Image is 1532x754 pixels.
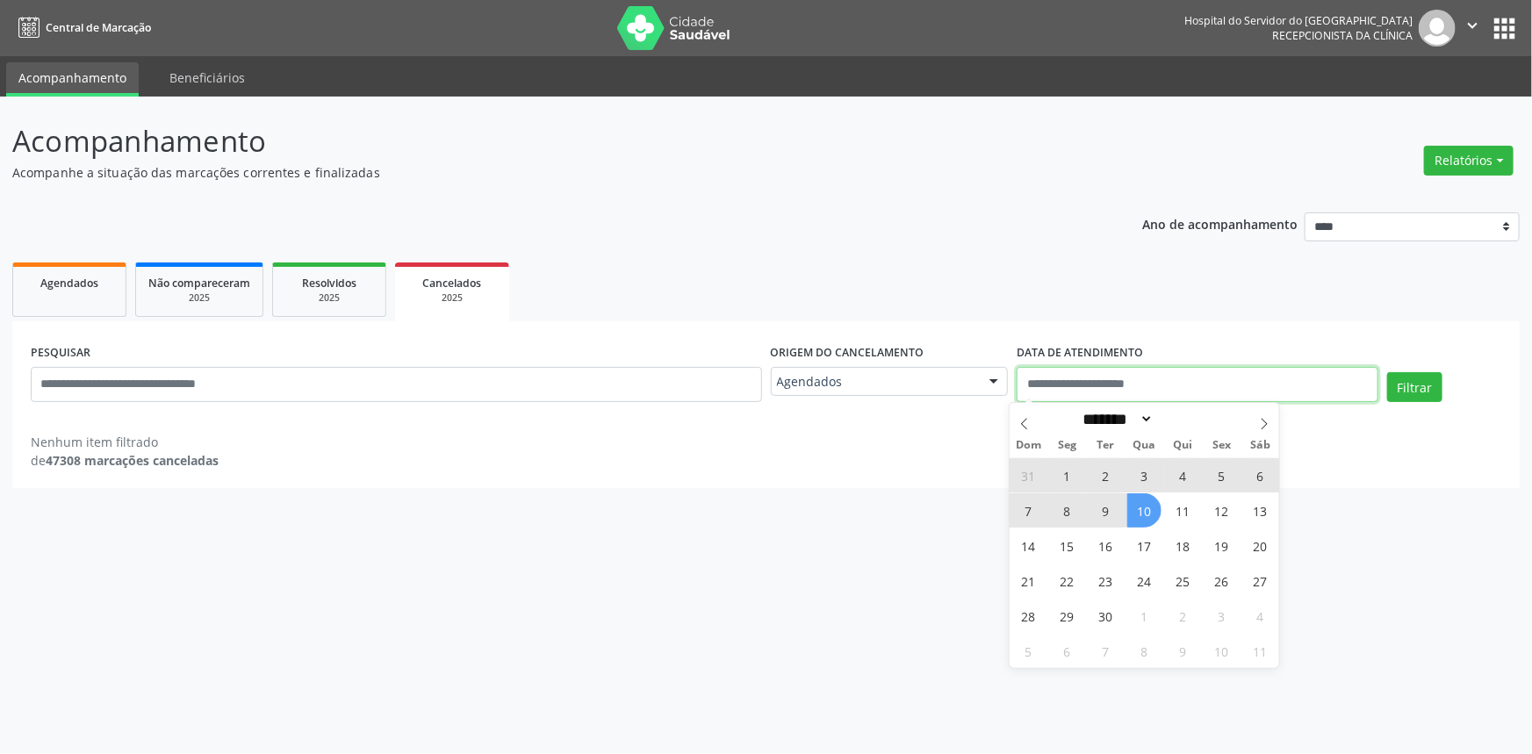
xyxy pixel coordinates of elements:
[1050,458,1084,492] span: Setembro 1, 2025
[1089,634,1123,668] span: Outubro 7, 2025
[1166,564,1200,598] span: Setembro 25, 2025
[777,373,973,391] span: Agendados
[1011,458,1046,492] span: Agosto 31, 2025
[1463,16,1482,35] i: 
[40,276,98,291] span: Agendados
[1050,493,1084,528] span: Setembro 8, 2025
[157,62,257,93] a: Beneficiários
[148,276,250,291] span: Não compareceram
[46,452,219,469] strong: 47308 marcações canceladas
[1050,528,1084,563] span: Setembro 15, 2025
[1017,340,1143,367] label: DATA DE ATENDIMENTO
[6,62,139,97] a: Acompanhamento
[1272,28,1413,43] span: Recepcionista da clínica
[148,291,250,305] div: 2025
[1166,493,1200,528] span: Setembro 11, 2025
[1011,634,1046,668] span: Outubro 5, 2025
[1166,458,1200,492] span: Setembro 4, 2025
[1011,564,1046,598] span: Setembro 21, 2025
[1243,564,1277,598] span: Setembro 27, 2025
[1243,634,1277,668] span: Outubro 11, 2025
[1089,458,1123,492] span: Setembro 2, 2025
[1048,440,1087,451] span: Seg
[31,451,219,470] div: de
[1205,458,1239,492] span: Setembro 5, 2025
[1163,440,1202,451] span: Qui
[1143,212,1298,234] p: Ano de acompanhamento
[31,433,219,451] div: Nenhum item filtrado
[1087,440,1126,451] span: Ter
[12,163,1068,182] p: Acompanhe a situação das marcações correntes e finalizadas
[1202,440,1241,451] span: Sex
[1011,599,1046,633] span: Setembro 28, 2025
[1166,599,1200,633] span: Outubro 2, 2025
[1010,440,1048,451] span: Dom
[1241,440,1279,451] span: Sáb
[1127,564,1162,598] span: Setembro 24, 2025
[1205,564,1239,598] span: Setembro 26, 2025
[1419,10,1456,47] img: img
[1387,372,1442,402] button: Filtrar
[46,20,151,35] span: Central de Marcação
[1127,493,1162,528] span: Setembro 10, 2025
[1089,599,1123,633] span: Setembro 30, 2025
[1205,634,1239,668] span: Outubro 10, 2025
[1089,493,1123,528] span: Setembro 9, 2025
[1127,458,1162,492] span: Setembro 3, 2025
[423,276,482,291] span: Cancelados
[1166,634,1200,668] span: Outubro 9, 2025
[1489,13,1520,44] button: apps
[1243,458,1277,492] span: Setembro 6, 2025
[1050,599,1084,633] span: Setembro 29, 2025
[1243,493,1277,528] span: Setembro 13, 2025
[1127,634,1162,668] span: Outubro 8, 2025
[1011,528,1046,563] span: Setembro 14, 2025
[12,13,151,42] a: Central de Marcação
[1424,146,1514,176] button: Relatórios
[1205,528,1239,563] span: Setembro 19, 2025
[1243,528,1277,563] span: Setembro 20, 2025
[1166,528,1200,563] span: Setembro 18, 2025
[302,276,356,291] span: Resolvidos
[1050,634,1084,668] span: Outubro 6, 2025
[285,291,373,305] div: 2025
[1127,528,1162,563] span: Setembro 17, 2025
[1126,440,1164,451] span: Qua
[12,119,1068,163] p: Acompanhamento
[1205,599,1239,633] span: Outubro 3, 2025
[1089,564,1123,598] span: Setembro 23, 2025
[1050,564,1084,598] span: Setembro 22, 2025
[1089,528,1123,563] span: Setembro 16, 2025
[1077,410,1154,428] select: Month
[31,340,90,367] label: PESQUISAR
[1184,13,1413,28] div: Hospital do Servidor do [GEOGRAPHIC_DATA]
[407,291,497,305] div: 2025
[1127,599,1162,633] span: Outubro 1, 2025
[1205,493,1239,528] span: Setembro 12, 2025
[1011,493,1046,528] span: Setembro 7, 2025
[1456,10,1489,47] button: 
[1243,599,1277,633] span: Outubro 4, 2025
[771,340,924,367] label: Origem do cancelamento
